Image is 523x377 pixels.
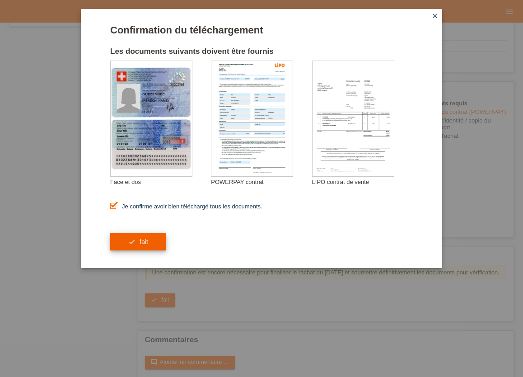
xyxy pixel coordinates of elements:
[110,179,211,185] div: Face et dos
[429,11,441,22] a: close
[110,47,413,61] h2: Les documents suivants doivent être fournis
[142,99,187,102] div: [PERSON_NAME]
[110,24,413,36] h1: Confirmation du téléchargement
[142,92,187,96] div: GUEZENNEC
[110,233,166,250] button: check fait
[211,61,293,176] img: upload_document_confirmation_type_contract_kkg_whitelabel.png
[140,238,148,245] span: fait
[111,61,192,176] img: upload_document_confirmation_type_id_swiss_empty.png
[110,203,262,210] label: Je confirme avoir bien téléchargé tous les documents.
[271,62,285,71] img: 39073_print.png
[313,61,394,176] img: upload_document_confirmation_type_receipt_generic.png
[431,12,439,19] i: close
[117,84,140,113] img: swiss_id_photo_female.png
[211,179,312,185] div: POWERPAY contrat
[128,238,135,245] i: check
[312,179,413,185] div: LIPO contrat de vente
